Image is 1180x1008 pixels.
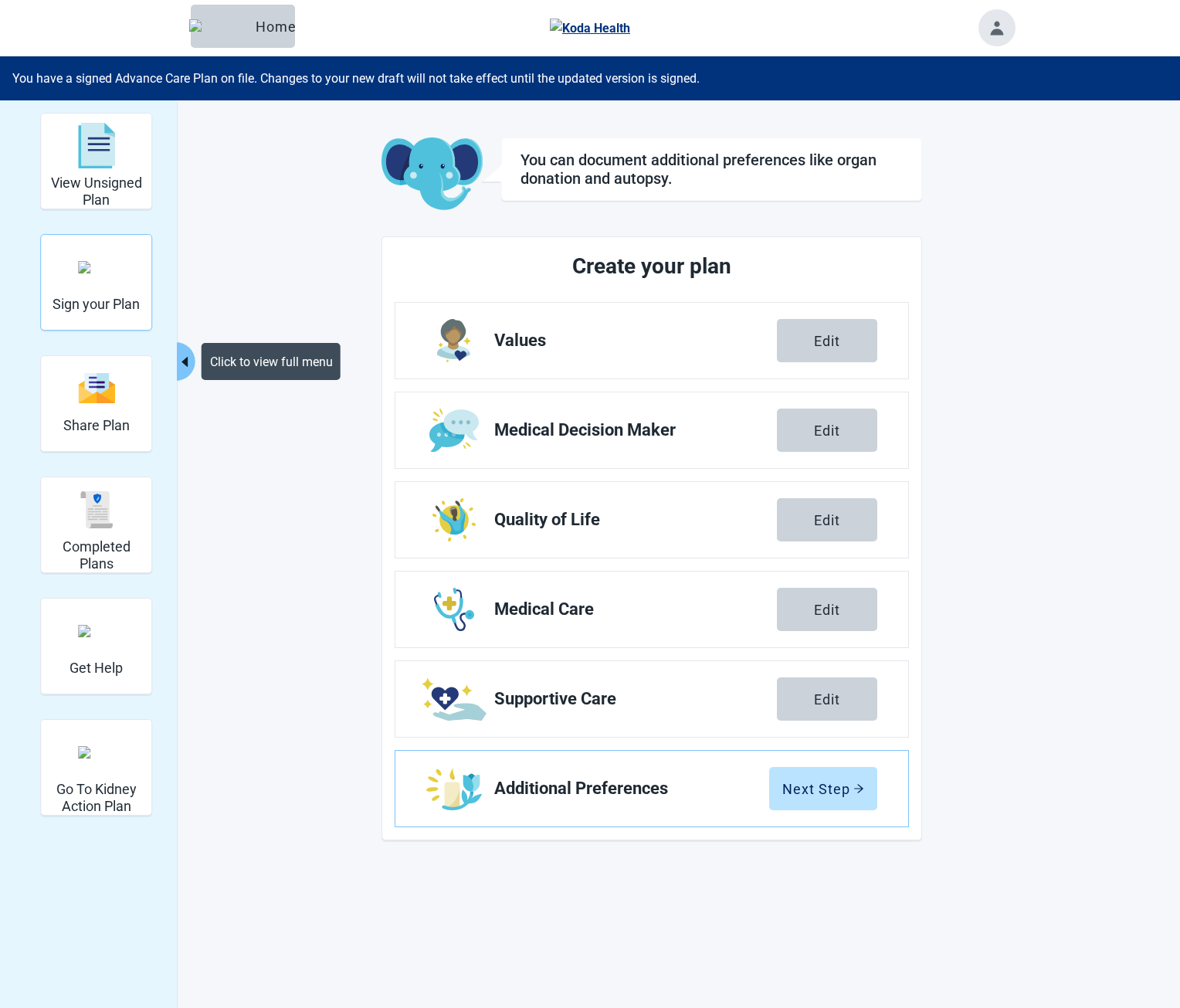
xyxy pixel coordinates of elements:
[395,392,908,468] a: Edit Medical Decision Maker section
[53,296,140,313] h2: Sign your Plan
[395,482,908,558] a: Edit Quality of Life section
[395,751,908,826] a: Edit Additional Preferences section
[782,781,864,796] div: Next Step
[63,417,130,434] h2: Share Plan
[494,690,777,708] span: Supportive Care
[78,261,115,273] img: make_plan_official.svg
[494,600,777,619] span: Medical Care
[814,423,840,438] div: Edit
[78,123,115,169] img: svg%3e
[381,137,483,212] img: Koda Elephant
[189,19,249,33] img: Elephant
[203,19,283,34] div: Home
[40,113,152,209] div: View Unsigned Plan
[814,691,840,707] div: Edit
[814,602,840,617] div: Edit
[814,333,840,348] div: Edit
[978,9,1016,46] button: Toggle account menu
[777,677,877,721] button: Edit
[40,719,152,816] div: Go To Kidney Action Plan
[769,767,877,810] button: Next Steparrow-right
[777,498,877,541] button: Edit
[47,538,145,572] h2: Completed Plans
[853,783,864,794] span: arrow-right
[47,175,145,208] h2: View Unsigned Plan
[78,491,115,528] img: svg%3e
[70,660,123,677] h2: Get Help
[777,319,877,362] button: Edit
[395,572,908,647] a: Edit Medical Care section
[78,372,115,405] img: svg%3e
[78,746,115,759] img: kidney_action_plan.svg
[47,781,145,814] h2: Go To Kidney Action Plan
[202,343,341,380] div: Click to view full menu
[40,234,152,331] div: Sign your Plan
[777,588,877,631] button: Edit
[550,19,630,38] img: Koda Health
[494,421,777,440] span: Medical Decision Maker
[494,331,777,350] span: Values
[191,5,295,48] button: ElephantHome
[395,303,908,378] a: Edit Values section
[777,409,877,452] button: Edit
[814,512,840,528] div: Edit
[176,342,195,381] button: Collapse menu
[78,625,115,637] img: person-question.svg
[494,511,777,529] span: Quality of Life
[494,779,769,798] span: Additional Preferences
[395,661,908,737] a: Edit Supportive Care section
[178,355,192,369] span: caret-left
[40,477,152,573] div: Completed Plans
[40,355,152,452] div: Share Plan
[520,151,903,188] h1: You can document additional preferences like organ donation and autopsy.
[40,598,152,694] div: Get Help
[453,249,851,283] h2: Create your plan
[289,137,1015,840] main: Main content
